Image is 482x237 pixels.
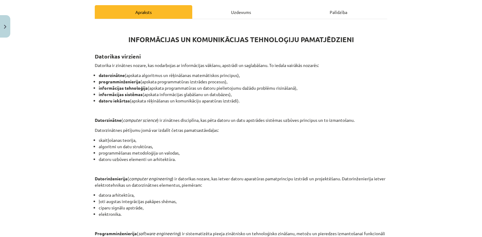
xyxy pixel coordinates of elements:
[99,79,140,84] strong: programminženierija
[99,72,125,78] strong: datorzinātne
[99,78,387,85] li: (apskata programmatūras izstrādes procesus),
[95,5,192,19] div: Apraksts
[192,5,290,19] div: Uzdevums
[99,192,387,198] li: datora arhitektūra,
[99,85,387,91] li: (apskata programmatūras un datoru pielietojumu dažādu problēmu risināšanā),
[99,72,387,78] li: (apskata algoritmus un rēķināšanas matemātiskos principus),
[138,231,180,236] em: software engineering
[99,205,387,211] li: ciparu signālu apstrāde,
[99,85,148,91] strong: informācijas tehnoloģija
[95,127,387,133] p: Datorzinātnes pētījumu jomā var izdalīt četras pamatsastāvdaļas:
[99,211,387,217] li: elektronika.
[95,176,127,181] strong: Datorinženierija
[128,35,354,44] strong: INFORMĀCIJAS UN KOMUNIKĀCIJAS TEHNOLOĢIJU PAMATJĒDZIENI
[95,117,121,123] strong: Datorzinātne
[4,25,6,29] img: icon-close-lesson-0947bae3869378f0d4975bcd49f059093ad1ed9edebbc8119c70593378902aed.svg
[99,98,130,103] strong: datoru iekārtas
[95,62,387,68] p: Datorika ir zinātnes nozare, kas nodarbojas ar informācijas vākšanu, apstrādi un saglabāšanu. To ...
[99,143,387,150] li: algoritmi un datu struktūras,
[129,176,172,181] em: computer engineering
[123,117,157,123] em: computer science
[95,53,141,60] strong: Datorikas virzieni
[99,198,387,205] li: ļoti augstas integrācijas pakāpes shēmas,
[95,175,387,188] p: ( ) ir datorikas nozare, kas ietver datoru aparatūras pamatprincipu izstrādi un projektēšanu. Dat...
[99,150,387,156] li: programmēšanas metodoloģija un valodas,
[290,5,387,19] div: Palīdzība
[99,98,387,104] li: (apskata rēķināšanas un komunikāciju aparatūras izstrādi).
[99,91,387,98] li: (apskata informācijas glabāšanu un datubāzes),
[99,137,387,143] li: skaitļošanas teorija,
[95,231,137,236] strong: Programminženierija
[99,92,143,97] strong: informācijas sistēmas
[99,156,387,162] li: datoru uzbūves elementi un arhitektūra.
[95,117,387,123] p: ( ) ir zinātnes disciplīna, kas pēta datoru un datu apstrādes sistēmas uzbūves principus un to iz...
